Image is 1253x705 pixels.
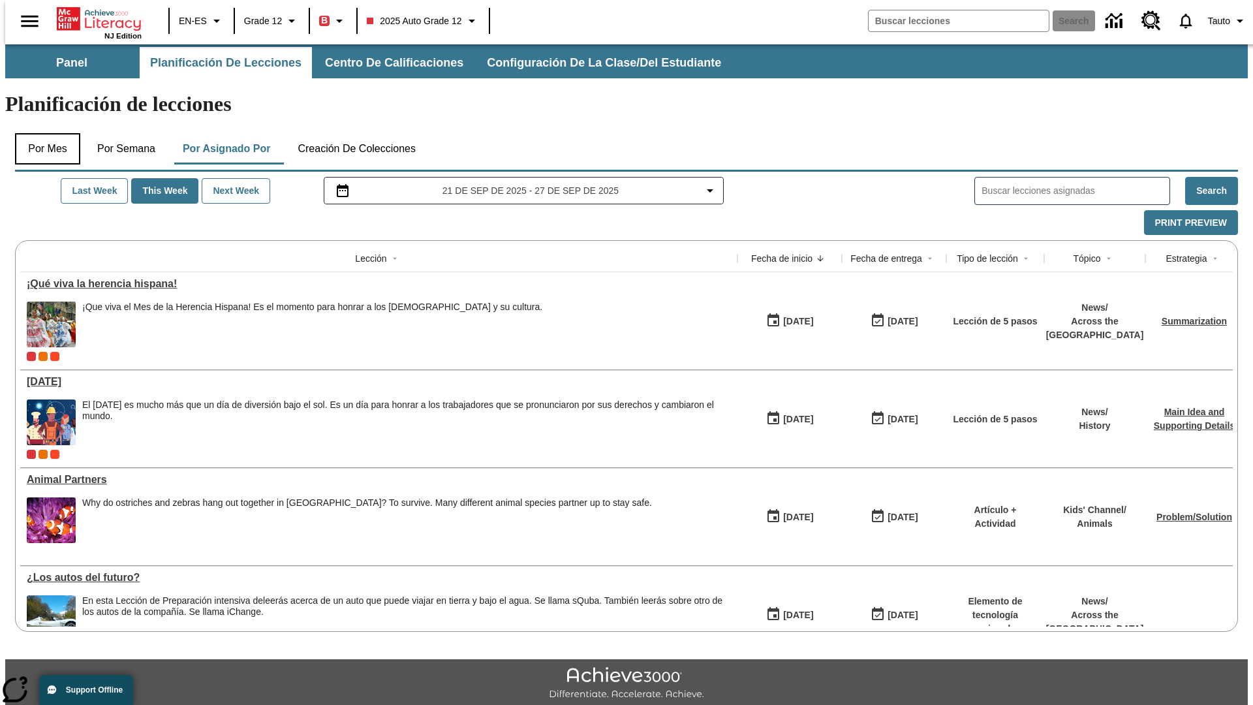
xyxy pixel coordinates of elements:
[50,450,59,459] span: Test 1
[1046,595,1144,608] p: News /
[888,509,918,525] div: [DATE]
[50,352,59,361] div: Test 1
[1098,3,1134,39] a: Centro de información
[1144,210,1238,236] button: Print Preview
[131,178,198,204] button: This Week
[39,450,48,459] div: OL 2025 Auto Grade 12
[61,178,128,204] button: Last Week
[1203,9,1253,33] button: Perfil/Configuración
[476,47,732,78] button: Configuración de la clase/del estudiante
[355,252,386,265] div: Lección
[957,252,1018,265] div: Tipo de lección
[27,376,731,388] a: Día del Trabajo, Lessons
[953,503,1038,531] p: Artículo + Actividad
[5,47,733,78] div: Subbarra de navegación
[27,352,36,361] div: Current Class
[325,55,463,70] span: Centro de calificaciones
[57,5,142,40] div: Portada
[321,12,328,29] span: B
[953,413,1037,426] p: Lección de 5 pasos
[27,474,731,486] div: Animal Partners
[702,183,718,198] svg: Collapse Date Range Filter
[82,302,542,313] div: ¡Que viva el Mes de la Herencia Hispana! Es el momento para honrar a los [DEMOGRAPHIC_DATA] y su ...
[762,603,818,627] button: 07/01/25: Primer día en que estuvo disponible la lección
[549,667,704,700] img: Achieve3000 Differentiate Accelerate Achieve
[762,309,818,334] button: 09/15/25: Primer día en que estuvo disponible la lección
[104,32,142,40] span: NJ Edition
[888,411,918,428] div: [DATE]
[27,572,731,584] div: ¿Los autos del futuro?
[1018,251,1034,266] button: Sort
[367,14,461,28] span: 2025 Auto Grade 12
[27,302,76,347] img: A photograph of Hispanic women participating in a parade celebrating Hispanic culture. The women ...
[315,47,474,78] button: Centro de calificaciones
[15,133,80,164] button: Por mes
[1208,14,1230,28] span: Tauto
[362,9,484,33] button: Class: 2025 Auto Grade 12, Selecciona una clase
[27,278,731,290] a: ¡Qué viva la herencia hispana!, Lessons
[57,6,142,32] a: Portada
[1134,3,1169,39] a: Centro de recursos, Se abrirá en una pestaña nueva.
[1079,405,1110,419] p: News /
[179,14,207,28] span: EN-ES
[1154,407,1235,431] a: Main Idea and Supporting Details
[239,9,305,33] button: Grado: Grade 12, Elige un grado
[5,44,1248,78] div: Subbarra de navegación
[1046,301,1144,315] p: News /
[82,595,731,618] div: En esta Lección de Preparación intensiva de
[27,450,36,459] div: Current Class
[866,309,922,334] button: 09/21/25: Último día en que podrá accederse la lección
[174,9,230,33] button: Language: EN-ES, Selecciona un idioma
[1079,419,1110,433] p: History
[1073,252,1100,265] div: Tópico
[387,251,403,266] button: Sort
[27,278,731,290] div: ¡Qué viva la herencia hispana!
[287,133,426,164] button: Creación de colecciones
[1156,512,1232,522] a: Problem/Solution
[82,497,652,543] span: Why do ostriches and zebras hang out together in Africa? To survive. Many different animal specie...
[850,252,922,265] div: Fecha de entrega
[244,14,282,28] span: Grade 12
[27,376,731,388] div: Día del Trabajo
[812,251,828,266] button: Sort
[1166,252,1207,265] div: Estrategia
[27,399,76,445] img: A banner with a blue background shows an illustrated row of diverse men and women dressed in clot...
[888,313,918,330] div: [DATE]
[1185,177,1238,205] button: Search
[82,595,722,617] testabrev: leerás acerca de un auto que puede viajar en tierra y bajo el agua. Se llama sQuba. También leerá...
[56,55,87,70] span: Panel
[140,47,312,78] button: Planificación de lecciones
[762,505,818,529] button: 07/07/25: Primer día en que estuvo disponible la lección
[27,474,731,486] a: Animal Partners, Lessons
[66,685,123,695] span: Support Offline
[442,184,619,198] span: 21 de sep de 2025 - 27 de sep de 2025
[172,133,281,164] button: Por asignado por
[82,302,542,347] div: ¡Que viva el Mes de la Herencia Hispana! Es el momento para honrar a los hispanoamericanos y su c...
[869,10,1049,31] input: search field
[953,315,1037,328] p: Lección de 5 pasos
[866,407,922,431] button: 06/30/26: Último día en que podrá accederse la lección
[1046,608,1144,636] p: Across the [GEOGRAPHIC_DATA]
[82,399,731,445] div: El Día del Trabajo es mucho más que un día de diversión bajo el sol. Es un día para honrar a los ...
[487,55,721,70] span: Configuración de la clase/del estudiante
[1046,315,1144,342] p: Across the [GEOGRAPHIC_DATA]
[314,9,352,33] button: Boost El color de la clase es rojo. Cambiar el color de la clase.
[39,352,48,361] div: OL 2025 Auto Grade 12
[1207,251,1223,266] button: Sort
[1063,503,1126,517] p: Kids' Channel /
[783,509,813,525] div: [DATE]
[982,181,1169,200] input: Buscar lecciones asignadas
[762,407,818,431] button: 07/23/25: Primer día en que estuvo disponible la lección
[82,595,731,641] div: En esta Lección de Preparación intensiva de leerás acerca de un auto que puede viajar en tierra y...
[1169,4,1203,38] a: Notificaciones
[866,505,922,529] button: 06/30/26: Último día en que podrá accederse la lección
[330,183,719,198] button: Seleccione el intervalo de fechas opción del menú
